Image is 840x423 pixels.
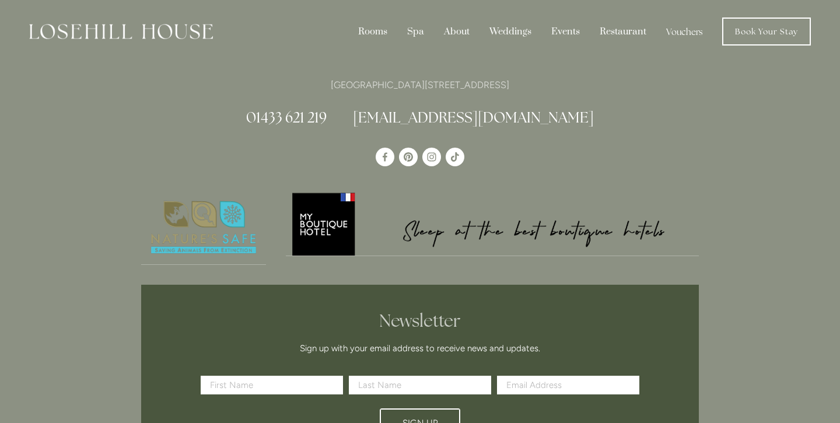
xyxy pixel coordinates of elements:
div: Weddings [481,20,540,43]
img: Nature's Safe - Logo [141,191,266,264]
h2: Newsletter [205,310,635,331]
p: [GEOGRAPHIC_DATA][STREET_ADDRESS] [141,77,699,93]
div: Rooms [349,20,396,43]
div: Spa [398,20,433,43]
a: Vouchers [657,20,712,43]
img: Losehill House [29,24,213,39]
div: Events [542,20,589,43]
a: Book Your Stay [722,18,811,46]
input: First Name [201,376,343,394]
a: Nature's Safe - Logo [141,191,266,265]
a: [EMAIL_ADDRESS][DOMAIN_NAME] [353,108,594,127]
a: Instagram [422,148,441,166]
div: Restaurant [591,20,655,43]
a: Pinterest [399,148,418,166]
input: Last Name [349,376,491,394]
input: Email Address [497,376,639,394]
div: About [435,20,478,43]
a: Losehill House Hotel & Spa [376,148,394,166]
a: TikTok [446,148,464,166]
p: Sign up with your email address to receive news and updates. [205,341,635,355]
img: My Boutique Hotel - Logo [286,191,699,256]
a: 01433 621 219 [246,108,327,127]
